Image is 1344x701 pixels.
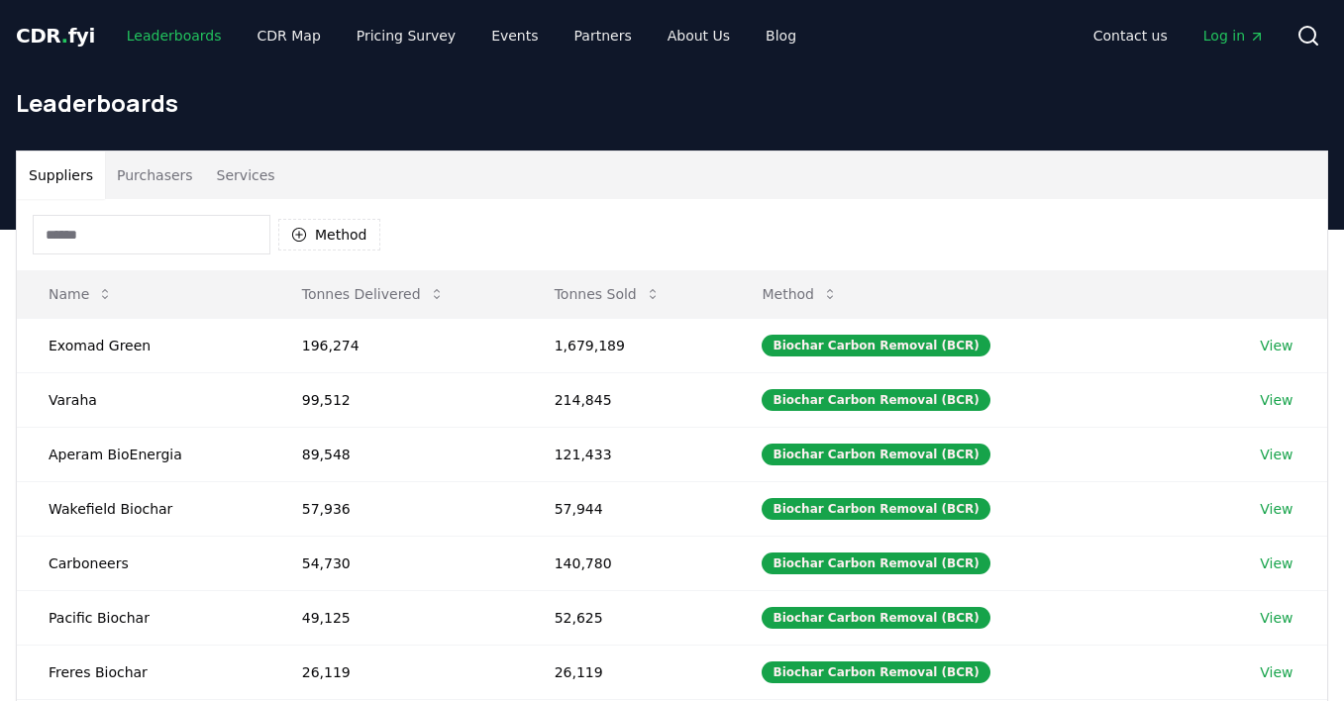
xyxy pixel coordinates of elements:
a: Leaderboards [111,18,238,53]
a: Pricing Survey [341,18,471,53]
td: Carboneers [17,536,270,590]
h1: Leaderboards [16,87,1328,119]
div: Biochar Carbon Removal (BCR) [762,444,989,465]
td: Exomad Green [17,318,270,372]
td: Wakefield Biochar [17,481,270,536]
a: View [1260,445,1292,464]
nav: Main [1078,18,1281,53]
div: Biochar Carbon Removal (BCR) [762,389,989,411]
td: Aperam BioEnergia [17,427,270,481]
a: About Us [652,18,746,53]
td: 57,936 [270,481,523,536]
a: CDR Map [242,18,337,53]
td: Freres Biochar [17,645,270,699]
td: 49,125 [270,590,523,645]
td: 140,780 [523,536,731,590]
a: CDR.fyi [16,22,95,50]
button: Purchasers [105,151,205,199]
span: . [61,24,68,48]
a: Blog [750,18,812,53]
td: 196,274 [270,318,523,372]
button: Tonnes Delivered [286,274,461,314]
td: 26,119 [270,645,523,699]
button: Tonnes Sold [539,274,676,314]
div: Biochar Carbon Removal (BCR) [762,335,989,356]
a: View [1260,499,1292,519]
div: Biochar Carbon Removal (BCR) [762,661,989,683]
a: View [1260,662,1292,682]
td: 26,119 [523,645,731,699]
td: 57,944 [523,481,731,536]
td: 89,548 [270,427,523,481]
td: 54,730 [270,536,523,590]
td: 99,512 [270,372,523,427]
button: Name [33,274,129,314]
a: View [1260,336,1292,355]
a: Events [475,18,554,53]
button: Method [746,274,854,314]
a: View [1260,608,1292,628]
td: 52,625 [523,590,731,645]
nav: Main [111,18,812,53]
td: 121,433 [523,427,731,481]
a: View [1260,390,1292,410]
div: Biochar Carbon Removal (BCR) [762,552,989,574]
a: Partners [559,18,648,53]
a: Log in [1188,18,1281,53]
button: Method [278,219,380,250]
a: View [1260,553,1292,573]
span: Log in [1203,26,1265,46]
td: 1,679,189 [523,318,731,372]
button: Services [205,151,287,199]
span: CDR fyi [16,24,95,48]
td: Varaha [17,372,270,427]
button: Suppliers [17,151,105,199]
div: Biochar Carbon Removal (BCR) [762,607,989,629]
td: Pacific Biochar [17,590,270,645]
div: Biochar Carbon Removal (BCR) [762,498,989,520]
a: Contact us [1078,18,1184,53]
td: 214,845 [523,372,731,427]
